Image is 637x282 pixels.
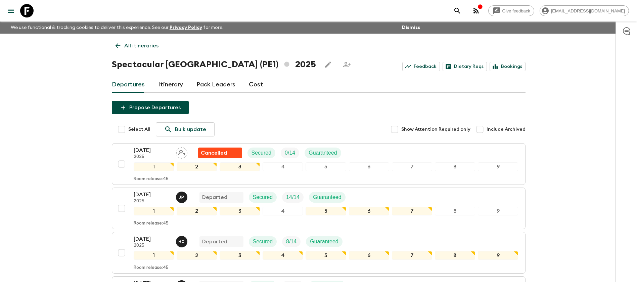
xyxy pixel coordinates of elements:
button: search adventures [451,4,464,17]
div: 1 [134,251,174,260]
h1: Spectacular [GEOGRAPHIC_DATA] (PE1) 2025 [112,58,316,71]
div: 7 [392,251,432,260]
a: Itinerary [158,77,183,93]
span: Select All [128,126,150,133]
button: Edit this itinerary [321,58,335,71]
p: [DATE] [134,191,171,199]
button: [DATE]2025Joseph PimentelDepartedSecuredTrip FillGuaranteed123456789Room release:45 [112,188,526,229]
div: 9 [478,251,518,260]
div: Secured [249,236,277,247]
p: Secured [253,193,273,201]
p: Guaranteed [310,238,338,246]
p: Departed [202,238,227,246]
div: 6 [349,162,389,171]
div: 7 [392,162,432,171]
button: Propose Departures [112,101,189,114]
button: [DATE]2025Hector Carillo DepartedSecuredTrip FillGuaranteed123456789Room release:45 [112,232,526,274]
span: Share this itinerary [340,58,354,71]
span: Assign pack leader [176,149,187,155]
p: Departed [202,193,227,201]
a: Departures [112,77,145,93]
div: 7 [392,207,432,215]
p: Room release: 45 [134,176,169,182]
div: Secured [249,192,277,203]
p: 2025 [134,243,171,248]
div: 1 [134,207,174,215]
a: Bookings [490,62,526,71]
div: Trip Fill [282,192,304,203]
div: 8 [435,251,475,260]
div: Trip Fill [282,236,301,247]
p: Guaranteed [313,193,342,201]
span: [EMAIL_ADDRESS][DOMAIN_NAME] [547,8,629,13]
p: We use functional & tracking cookies to deliver this experience. See our for more. [8,22,226,34]
button: [DATE]2025Assign pack leaderFlash Pack cancellationSecuredTrip FillGuaranteed123456789Room releas... [112,143,526,185]
a: Dietary Reqs [443,62,487,71]
span: Show Attention Required only [401,126,470,133]
div: 8 [435,162,475,171]
p: All itineraries [124,42,158,50]
a: Privacy Policy [170,25,202,30]
p: 0 / 14 [285,149,295,157]
p: Cancelled [201,149,227,157]
div: 3 [220,207,260,215]
div: 5 [306,162,346,171]
div: 6 [349,251,389,260]
a: Bulk update [156,122,215,136]
p: 14 / 14 [286,193,300,201]
p: Room release: 45 [134,221,169,226]
p: 2025 [134,154,171,160]
div: 4 [263,207,303,215]
span: Joseph Pimentel [176,194,189,199]
a: Cost [249,77,263,93]
div: 3 [220,251,260,260]
div: 4 [263,251,303,260]
div: 5 [306,251,346,260]
div: 9 [478,162,518,171]
p: [DATE] [134,146,171,154]
div: 8 [435,207,475,215]
p: 8 / 14 [286,238,297,246]
span: Hector Carillo [176,238,189,243]
div: Trip Fill [281,148,299,158]
div: 2 [177,207,217,215]
div: Flash Pack cancellation [198,148,242,158]
a: Pack Leaders [196,77,235,93]
button: menu [4,4,17,17]
span: Give feedback [499,8,534,13]
div: 2 [177,251,217,260]
p: Secured [252,149,272,157]
div: Secured [247,148,276,158]
div: 5 [306,207,346,215]
p: Guaranteed [309,149,337,157]
p: Room release: 45 [134,265,169,271]
a: All itineraries [112,39,162,52]
div: 3 [220,162,260,171]
div: 6 [349,207,389,215]
p: [DATE] [134,235,171,243]
div: 9 [478,207,518,215]
p: Secured [253,238,273,246]
div: 1 [134,162,174,171]
a: Feedback [402,62,440,71]
p: Bulk update [175,125,206,133]
button: Dismiss [400,23,422,32]
div: 4 [263,162,303,171]
div: 2 [177,162,217,171]
p: 2025 [134,199,171,204]
div: [EMAIL_ADDRESS][DOMAIN_NAME] [540,5,629,16]
a: Give feedback [488,5,534,16]
span: Include Archived [487,126,526,133]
